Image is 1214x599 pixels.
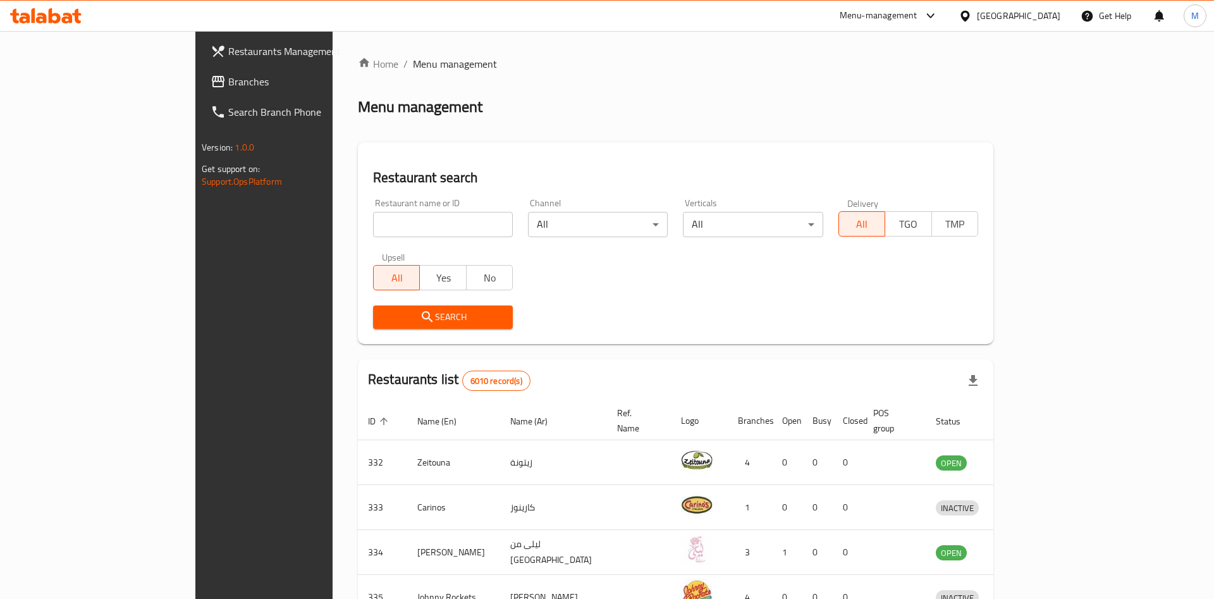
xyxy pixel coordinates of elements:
td: ليلى من [GEOGRAPHIC_DATA] [500,530,607,575]
span: Branches [228,74,388,89]
th: Logo [671,402,728,440]
div: [GEOGRAPHIC_DATA] [977,9,1060,23]
div: OPEN [936,455,967,471]
button: TGO [885,211,931,237]
label: Upsell [382,252,405,261]
th: Open [772,402,802,440]
td: [PERSON_NAME] [407,530,500,575]
div: Menu-management [840,8,917,23]
td: 3 [728,530,772,575]
span: Name (En) [417,414,473,429]
td: 0 [833,485,863,530]
label: Delivery [847,199,879,207]
span: Ref. Name [617,405,656,436]
td: 4 [728,440,772,485]
td: كارينوز [500,485,607,530]
span: OPEN [936,456,967,471]
span: 1.0.0 [235,139,254,156]
th: Branches [728,402,772,440]
input: Search for restaurant name or ID.. [373,212,513,237]
span: 6010 record(s) [463,375,530,387]
td: 0 [802,530,833,575]
span: Restaurants Management [228,44,388,59]
td: زيتونة [500,440,607,485]
span: OPEN [936,546,967,560]
a: Support.OpsPlatform [202,173,282,190]
h2: Menu management [358,97,482,117]
td: 0 [772,485,802,530]
td: 1 [772,530,802,575]
li: / [403,56,408,71]
img: Leila Min Lebnan [681,534,713,565]
a: Search Branch Phone [200,97,398,127]
span: TMP [937,215,973,233]
span: INACTIVE [936,501,979,516]
div: INACTIVE [936,500,979,516]
button: TMP [931,211,978,237]
span: TGO [890,215,926,233]
td: 0 [833,440,863,485]
div: Total records count [462,371,530,391]
span: Search Branch Phone [228,104,388,120]
div: All [683,212,823,237]
button: All [373,265,420,290]
span: All [844,215,880,233]
td: Carinos [407,485,500,530]
div: OPEN [936,545,967,560]
span: Version: [202,139,233,156]
h2: Restaurant search [373,168,978,187]
button: Yes [419,265,466,290]
div: All [528,212,668,237]
a: Branches [200,66,398,97]
button: All [838,211,885,237]
span: All [379,269,415,287]
span: Search [383,309,503,325]
a: Restaurants Management [200,36,398,66]
span: POS group [873,405,910,436]
button: No [466,265,513,290]
td: 0 [833,530,863,575]
td: Zeitouna [407,440,500,485]
img: Carinos [681,489,713,521]
div: Export file [958,366,988,396]
th: Busy [802,402,833,440]
h2: Restaurants list [368,370,530,391]
th: Closed [833,402,863,440]
span: Get support on: [202,161,260,177]
button: Search [373,306,513,329]
img: Zeitouna [681,444,713,476]
td: 0 [802,440,833,485]
td: 0 [772,440,802,485]
td: 1 [728,485,772,530]
nav: breadcrumb [358,56,993,71]
td: 0 [802,485,833,530]
span: Yes [425,269,461,287]
span: Status [936,414,977,429]
span: Menu management [413,56,497,71]
span: Name (Ar) [510,414,564,429]
span: ID [368,414,392,429]
span: M [1191,9,1199,23]
span: No [472,269,508,287]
